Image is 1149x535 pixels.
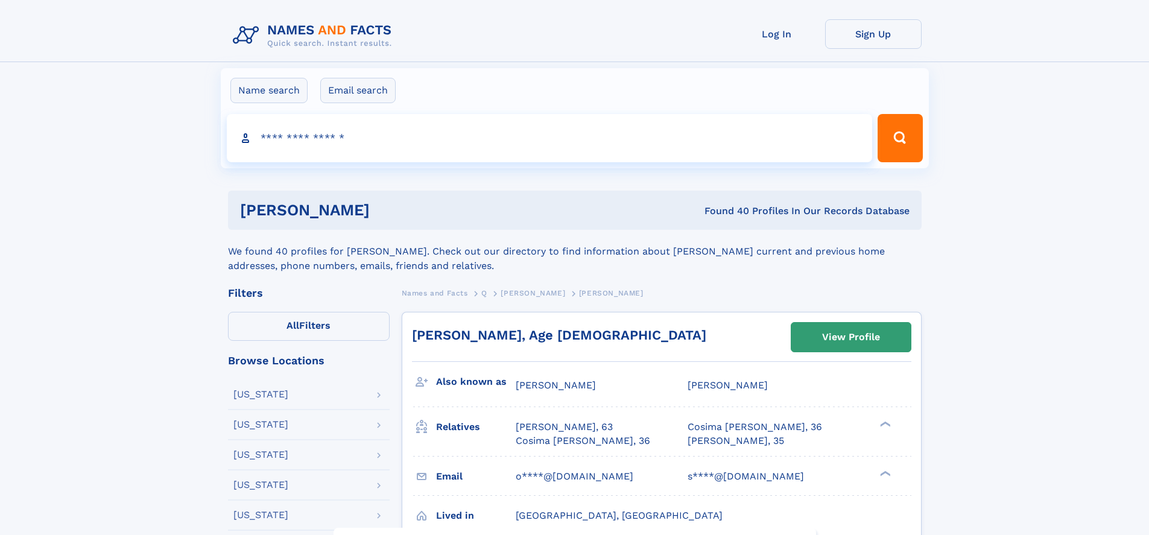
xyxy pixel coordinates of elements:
[286,320,299,331] span: All
[402,285,468,300] a: Names and Facts
[320,78,396,103] label: Email search
[228,19,402,52] img: Logo Names and Facts
[516,434,650,448] a: Cosima [PERSON_NAME], 36
[579,289,644,297] span: [PERSON_NAME]
[516,420,613,434] a: [PERSON_NAME], 63
[436,466,516,487] h3: Email
[228,355,390,366] div: Browse Locations
[537,204,910,218] div: Found 40 Profiles In Our Records Database
[481,285,487,300] a: Q
[230,78,308,103] label: Name search
[877,420,891,428] div: ❯
[877,469,891,477] div: ❯
[233,510,288,520] div: [US_STATE]
[233,480,288,490] div: [US_STATE]
[240,203,537,218] h1: [PERSON_NAME]
[436,505,516,526] h3: Lived in
[688,420,822,434] a: Cosima [PERSON_NAME], 36
[791,323,911,352] a: View Profile
[729,19,825,49] a: Log In
[825,19,922,49] a: Sign Up
[233,420,288,429] div: [US_STATE]
[412,328,706,343] a: [PERSON_NAME], Age [DEMOGRAPHIC_DATA]
[228,288,390,299] div: Filters
[233,390,288,399] div: [US_STATE]
[436,372,516,392] h3: Also known as
[436,417,516,437] h3: Relatives
[822,323,880,351] div: View Profile
[481,289,487,297] span: Q
[233,450,288,460] div: [US_STATE]
[228,312,390,341] label: Filters
[228,230,922,273] div: We found 40 profiles for [PERSON_NAME]. Check out our directory to find information about [PERSON...
[516,379,596,391] span: [PERSON_NAME]
[688,434,784,448] a: [PERSON_NAME], 35
[501,285,565,300] a: [PERSON_NAME]
[227,114,873,162] input: search input
[501,289,565,297] span: [PERSON_NAME]
[878,114,922,162] button: Search Button
[688,379,768,391] span: [PERSON_NAME]
[516,510,723,521] span: [GEOGRAPHIC_DATA], [GEOGRAPHIC_DATA]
